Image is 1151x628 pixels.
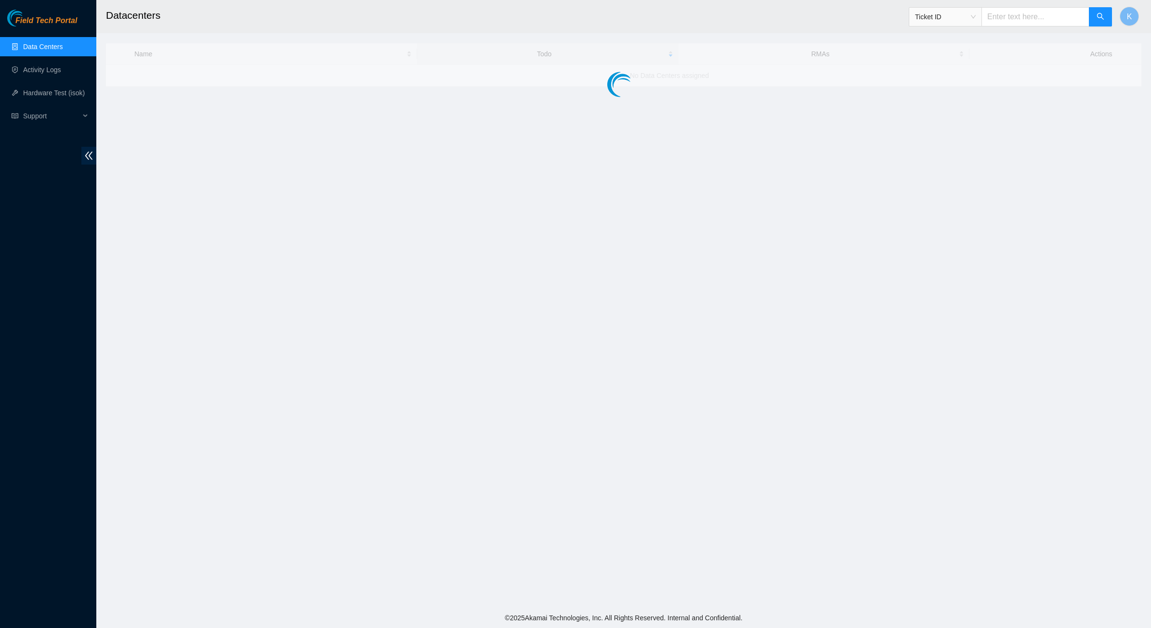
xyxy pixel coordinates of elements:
[981,7,1089,26] input: Enter text here...
[23,89,85,97] a: Hardware Test (isok)
[1089,7,1112,26] button: search
[7,17,77,30] a: Akamai TechnologiesField Tech Portal
[15,16,77,26] span: Field Tech Portal
[7,10,49,26] img: Akamai Technologies
[81,147,96,165] span: double-left
[23,43,63,51] a: Data Centers
[23,106,80,126] span: Support
[915,10,976,24] span: Ticket ID
[1097,13,1104,22] span: search
[1120,7,1139,26] button: K
[12,113,18,119] span: read
[96,608,1151,628] footer: © 2025 Akamai Technologies, Inc. All Rights Reserved. Internal and Confidential.
[1127,11,1132,23] span: K
[23,66,61,74] a: Activity Logs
